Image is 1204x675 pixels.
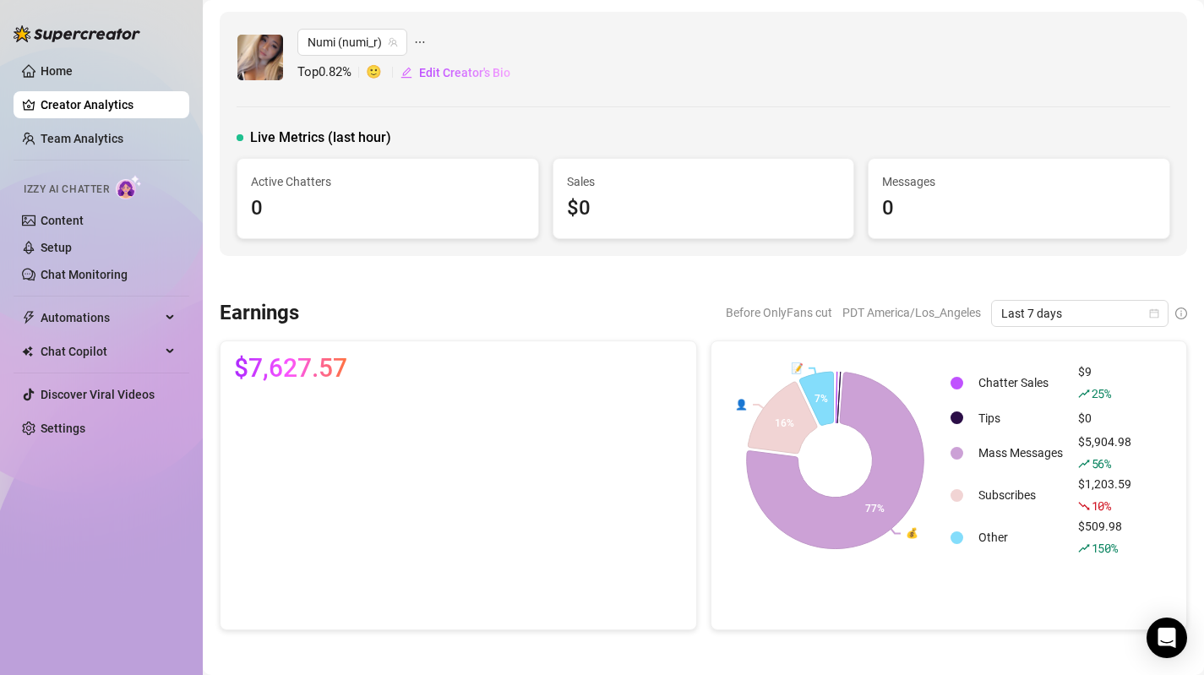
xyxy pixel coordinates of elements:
[735,398,748,411] text: 👤
[1147,618,1187,658] div: Open Intercom Messenger
[24,182,109,198] span: Izzy AI Chatter
[41,388,155,401] a: Discover Viral Videos
[251,172,525,191] span: Active Chatters
[882,172,1156,191] span: Messages
[1175,308,1187,319] span: info-circle
[726,300,832,325] span: Before OnlyFans cut
[1078,458,1090,470] span: rise
[1092,455,1111,471] span: 56 %
[366,63,400,83] span: 🙂
[972,362,1070,403] td: Chatter Sales
[972,433,1070,473] td: Mass Messages
[41,338,161,365] span: Chat Copilot
[972,475,1070,515] td: Subscribes
[419,66,510,79] span: Edit Creator's Bio
[116,175,142,199] img: AI Chatter
[234,355,347,382] span: $7,627.57
[1078,542,1090,554] span: rise
[1078,500,1090,512] span: fall
[1078,475,1131,515] div: $1,203.59
[882,193,1156,225] div: 0
[41,268,128,281] a: Chat Monitoring
[41,304,161,331] span: Automations
[250,128,391,148] span: Live Metrics (last hour)
[41,91,176,118] a: Creator Analytics
[1092,498,1111,514] span: 10 %
[388,37,398,47] span: team
[1078,362,1131,403] div: $9
[972,405,1070,431] td: Tips
[41,422,85,435] a: Settings
[297,63,366,83] span: Top 0.82 %
[1078,433,1131,473] div: $5,904.98
[220,300,299,327] h3: Earnings
[251,193,525,225] div: 0
[414,29,426,56] span: ellipsis
[1078,388,1090,400] span: rise
[14,25,140,42] img: logo-BBDzfeDw.svg
[1092,385,1111,401] span: 25 %
[22,346,33,357] img: Chat Copilot
[308,30,397,55] span: Numi (numi_r)
[41,132,123,145] a: Team Analytics
[22,311,35,324] span: thunderbolt
[1001,301,1158,326] span: Last 7 days
[41,214,84,227] a: Content
[237,35,283,80] img: Numi
[400,59,511,86] button: Edit Creator's Bio
[1092,540,1118,556] span: 150 %
[567,172,841,191] span: Sales
[791,361,804,373] text: 📝
[1078,517,1131,558] div: $509.98
[1078,409,1131,427] div: $0
[842,300,981,325] span: PDT America/Los_Angeles
[1149,308,1159,318] span: calendar
[400,67,412,79] span: edit
[567,193,841,225] div: $0
[906,527,918,540] text: 💰
[41,64,73,78] a: Home
[972,517,1070,558] td: Other
[41,241,72,254] a: Setup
